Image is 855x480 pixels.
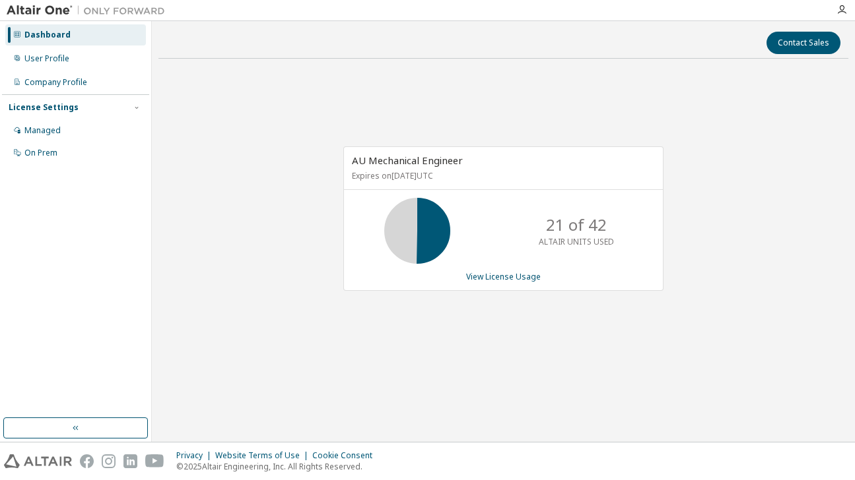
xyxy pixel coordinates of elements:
div: License Settings [9,102,79,113]
div: On Prem [24,148,57,158]
p: © 2025 Altair Engineering, Inc. All Rights Reserved. [176,461,380,472]
div: Dashboard [24,30,71,40]
button: Contact Sales [767,32,840,54]
div: Privacy [176,450,215,461]
img: linkedin.svg [123,454,137,468]
img: altair_logo.svg [4,454,72,468]
p: ALTAIR UNITS USED [539,236,614,247]
div: Cookie Consent [312,450,380,461]
img: instagram.svg [102,454,116,468]
div: Company Profile [24,77,87,88]
div: User Profile [24,53,69,64]
img: Altair One [7,4,172,17]
a: View License Usage [466,271,541,282]
div: Managed [24,125,61,136]
span: AU Mechanical Engineer [352,154,463,167]
p: 21 of 42 [546,214,607,236]
img: youtube.svg [145,454,164,468]
p: Expires on [DATE] UTC [352,170,652,181]
img: facebook.svg [80,454,94,468]
div: Website Terms of Use [215,450,312,461]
